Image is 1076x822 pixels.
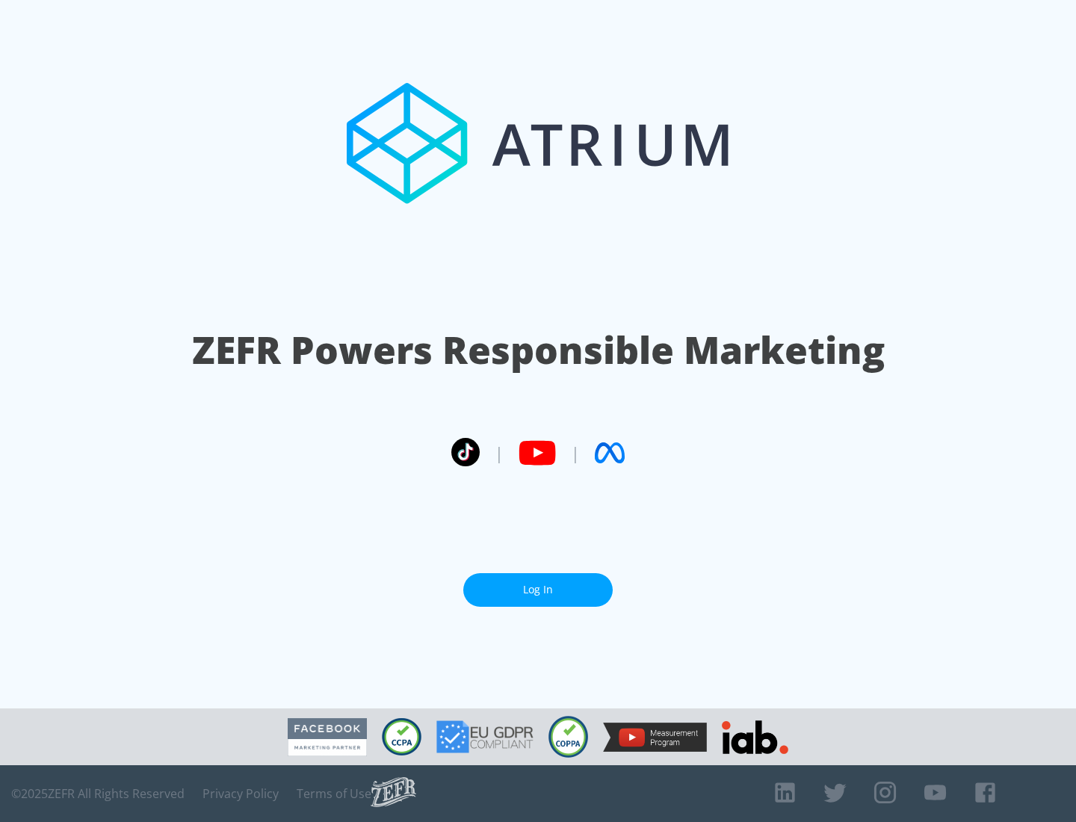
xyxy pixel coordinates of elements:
img: YouTube Measurement Program [603,723,707,752]
img: GDPR Compliant [436,720,534,753]
a: Terms of Use [297,786,371,801]
span: © 2025 ZEFR All Rights Reserved [11,786,185,801]
img: COPPA Compliant [548,716,588,758]
span: | [495,442,504,464]
img: Facebook Marketing Partner [288,718,367,756]
span: | [571,442,580,464]
h1: ZEFR Powers Responsible Marketing [192,324,885,376]
img: IAB [722,720,788,754]
img: CCPA Compliant [382,718,421,755]
a: Privacy Policy [202,786,279,801]
a: Log In [463,573,613,607]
